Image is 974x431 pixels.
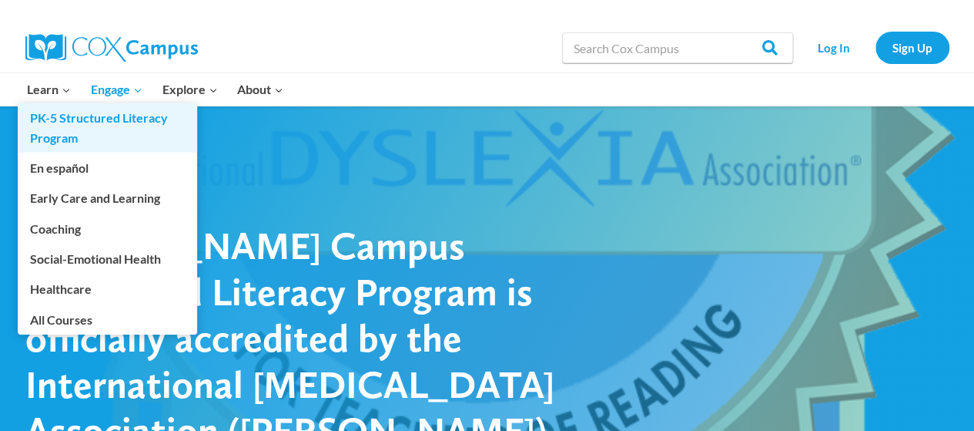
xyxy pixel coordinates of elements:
a: En español [18,153,197,183]
input: Search Cox Campus [562,32,793,63]
button: Child menu of About [227,73,293,106]
a: Healthcare [18,274,197,304]
img: Cox Campus [25,34,198,62]
a: Log In [801,32,868,63]
a: Sign Up [875,32,949,63]
a: Social-Emotional Health [18,244,197,274]
a: Coaching [18,214,197,243]
a: PK-5 Structured Literacy Program [18,103,197,153]
button: Child menu of Engage [81,73,152,106]
a: Early Care and Learning [18,184,197,213]
a: All Courses [18,305,197,334]
nav: Primary Navigation [18,73,293,106]
button: Child menu of Learn [18,73,82,106]
nav: Secondary Navigation [801,32,949,63]
button: Child menu of Explore [152,73,228,106]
